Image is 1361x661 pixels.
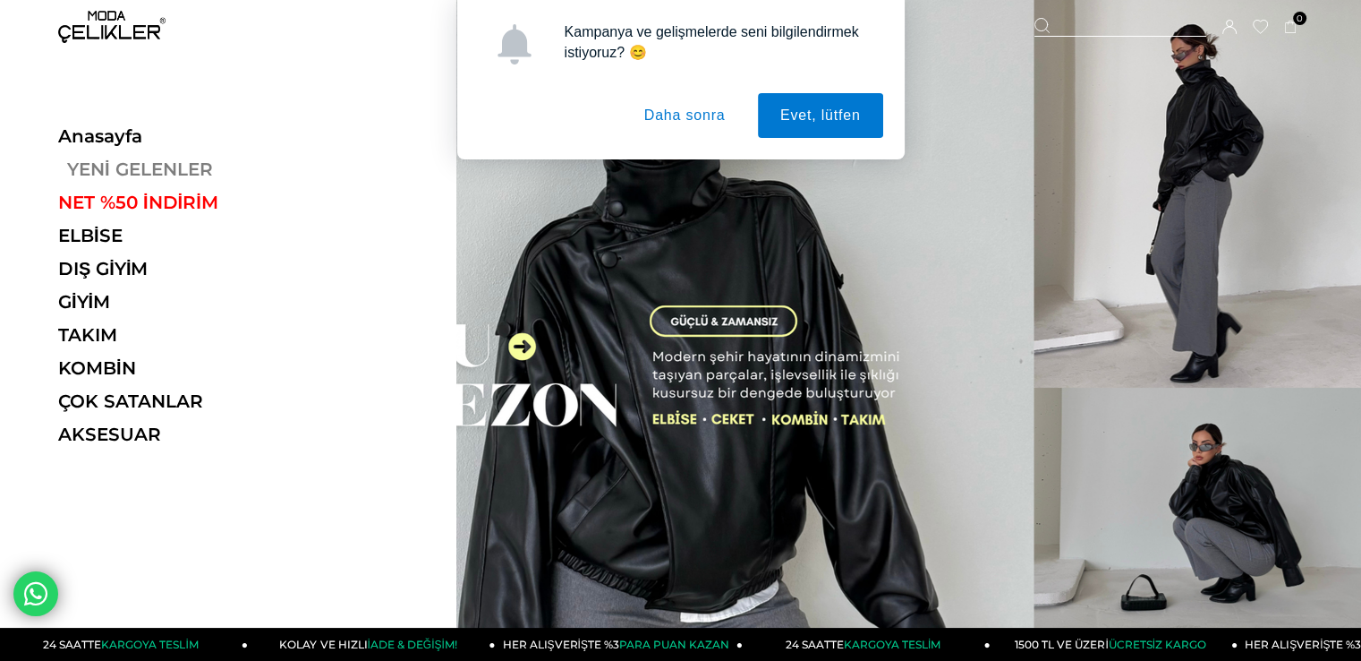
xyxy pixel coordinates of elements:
a: ÇOK SATANLAR [58,391,304,412]
div: Kampanya ve gelişmelerde seni bilgilendirmek istiyoruz? 😊 [550,21,883,63]
span: İADE & DEĞİŞİM! [367,638,456,651]
a: KOMBİN [58,357,304,379]
a: 1500 TL VE ÜZERİÜCRETSİZ KARGO [991,628,1238,661]
a: ELBİSE [58,225,304,246]
a: 24 SAATTEKARGOYA TESLİM [743,628,991,661]
button: Daha sonra [622,93,748,138]
button: Evet, lütfen [758,93,883,138]
span: KARGOYA TESLİM [101,638,198,651]
a: AKSESUAR [58,424,304,445]
a: DIŞ GİYİM [58,258,304,279]
a: NET %50 İNDİRİM [58,192,304,213]
a: GİYİM [58,291,304,313]
a: KOLAY VE HIZLIİADE & DEĞİŞİM! [248,628,496,661]
span: PARA PUAN KAZAN [619,638,729,651]
a: 24 SAATTEKARGOYA TESLİM [1,628,249,661]
a: TAKIM [58,324,304,346]
a: YENİ GELENLER [58,159,304,180]
span: KARGOYA TESLİM [844,638,940,651]
span: ÜCRETSİZ KARGO [1109,638,1206,651]
img: notification icon [494,24,534,64]
a: HER ALIŞVERİŞTE %3PARA PUAN KAZAN [496,628,744,661]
